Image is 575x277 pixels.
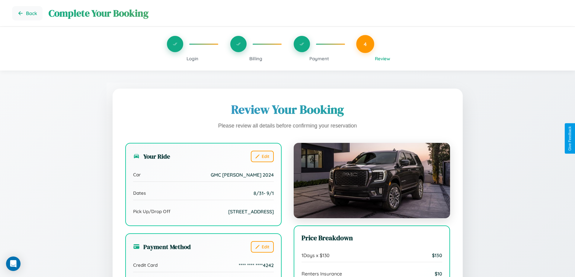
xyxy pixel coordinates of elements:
h3: Payment Method [133,242,191,251]
span: 1 Days x $ 130 [302,252,330,258]
img: GMC WIL [294,143,450,218]
span: Login [187,56,198,61]
span: $ 130 [432,252,442,258]
h1: Review Your Booking [125,101,450,118]
span: $ 10 [435,271,442,277]
span: Review [375,56,390,61]
span: 8 / 31 - 9 / 1 [254,190,274,196]
div: Give Feedback [568,126,572,151]
span: Payment [309,56,329,61]
div: Open Intercom Messenger [6,257,21,271]
span: GMC [PERSON_NAME] 2024 [211,172,274,178]
span: [STREET_ADDRESS] [228,209,274,215]
button: Go back [12,6,43,20]
h3: Your Ride [133,152,170,161]
span: Renters Insurance [302,271,342,277]
p: Please review all details before confirming your reservation [125,121,450,131]
span: Pick Up/Drop Off [133,209,171,214]
span: Credit Card [133,262,158,268]
h3: Price Breakdown [302,233,442,243]
span: Car [133,172,141,178]
h1: Complete Your Booking [49,7,563,20]
span: 4 [364,41,367,47]
button: Edit [251,241,274,253]
span: Billing [249,56,262,61]
button: Edit [251,151,274,162]
span: Dates [133,190,146,196]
